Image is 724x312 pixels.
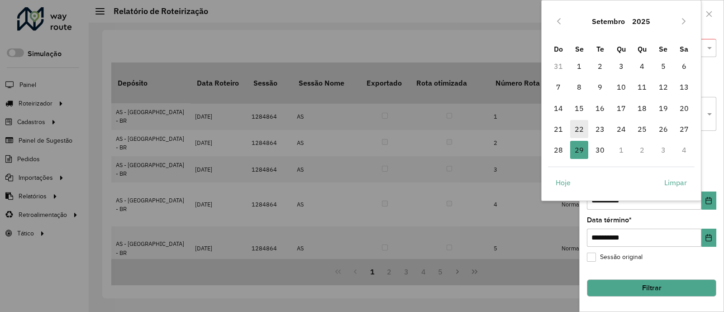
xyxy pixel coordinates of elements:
[633,78,651,96] span: 11
[569,98,590,119] td: 15
[680,44,688,53] span: Sa
[654,78,672,96] span: 12
[675,99,693,117] span: 20
[548,139,569,160] td: 28
[633,99,651,117] span: 18
[548,173,578,192] button: Hoje
[549,141,567,159] span: 28
[570,120,588,138] span: 22
[612,120,630,138] span: 24
[590,56,610,77] td: 2
[590,77,610,97] td: 9
[548,119,569,139] td: 21
[591,57,609,75] span: 2
[591,99,609,117] span: 16
[701,229,716,247] button: Choose Date
[632,139,653,160] td: 2
[549,99,567,117] span: 14
[632,77,653,97] td: 11
[611,139,632,160] td: 1
[591,78,609,96] span: 9
[596,44,604,53] span: Te
[674,98,695,119] td: 20
[659,44,667,53] span: Se
[548,98,569,119] td: 14
[675,120,693,138] span: 27
[617,44,626,53] span: Qu
[653,77,673,97] td: 12
[570,57,588,75] span: 1
[587,252,643,262] label: Sessão original
[612,78,630,96] span: 10
[612,57,630,75] span: 3
[587,279,716,297] button: Filtrar
[611,56,632,77] td: 3
[674,77,695,97] td: 13
[552,14,566,29] button: Previous Month
[653,139,673,160] td: 3
[654,99,672,117] span: 19
[587,215,632,226] label: Data término
[654,57,672,75] span: 5
[549,78,567,96] span: 7
[674,56,695,77] td: 6
[591,120,609,138] span: 23
[556,177,571,188] span: Hoje
[569,119,590,139] td: 22
[612,99,630,117] span: 17
[590,98,610,119] td: 16
[664,177,687,188] span: Limpar
[632,98,653,119] td: 18
[632,119,653,139] td: 25
[549,120,567,138] span: 21
[632,56,653,77] td: 4
[554,44,563,53] span: Do
[674,139,695,160] td: 4
[591,141,609,159] span: 30
[611,119,632,139] td: 24
[674,119,695,139] td: 27
[575,44,584,53] span: Se
[675,57,693,75] span: 6
[654,120,672,138] span: 26
[570,99,588,117] span: 15
[633,57,651,75] span: 4
[588,10,629,32] button: Choose Month
[638,44,647,53] span: Qu
[590,139,610,160] td: 30
[569,77,590,97] td: 8
[653,119,673,139] td: 26
[701,192,716,210] button: Choose Date
[675,78,693,96] span: 13
[548,56,569,77] td: 31
[629,10,654,32] button: Choose Year
[570,78,588,96] span: 8
[611,98,632,119] td: 17
[653,98,673,119] td: 19
[569,56,590,77] td: 1
[657,173,695,192] button: Limpar
[569,139,590,160] td: 29
[570,141,588,159] span: 29
[653,56,673,77] td: 5
[590,119,610,139] td: 23
[548,77,569,97] td: 7
[676,14,691,29] button: Next Month
[611,77,632,97] td: 10
[633,120,651,138] span: 25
